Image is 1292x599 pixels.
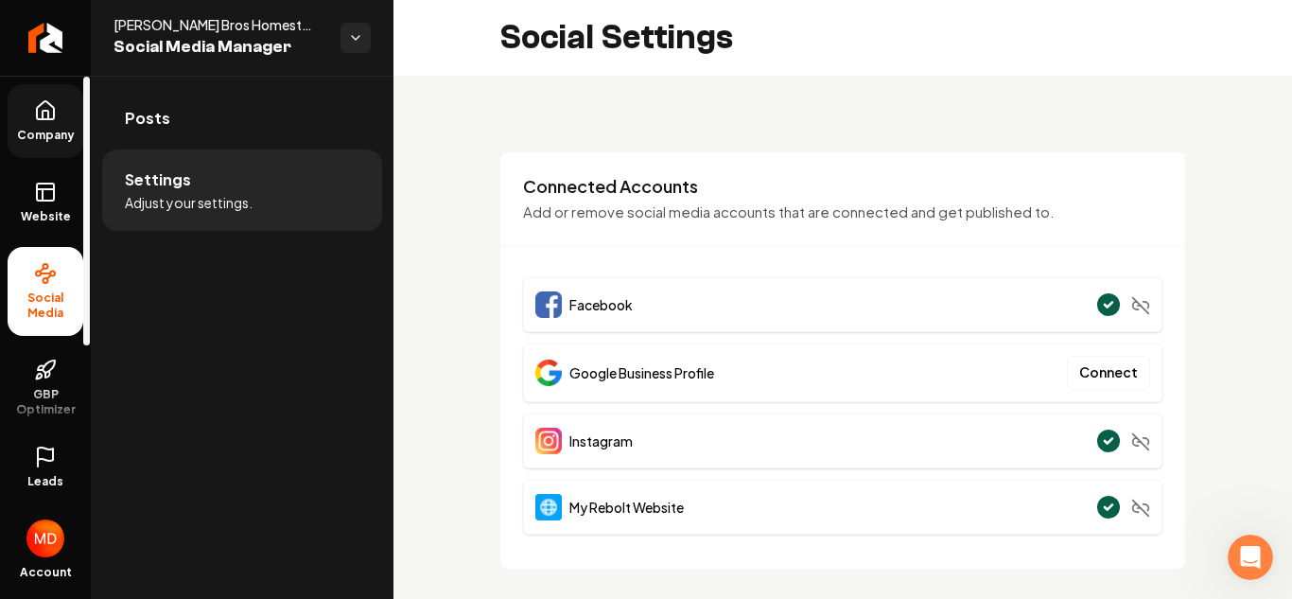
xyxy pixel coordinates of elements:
img: Matthew Duffy [26,520,64,557]
img: Instagram [535,428,562,454]
a: Posts [102,88,382,149]
img: Rebolt Logo [28,23,63,53]
span: Account [20,565,72,580]
img: Website [535,494,562,520]
a: Leads [8,431,83,504]
span: Company [9,128,82,143]
span: Instagram [569,432,633,450]
iframe: Intercom live chat [1228,535,1273,580]
h2: Social Settings [499,19,733,57]
span: Leads [27,474,63,489]
button: Open user button [26,512,64,557]
span: Settings [125,168,191,191]
span: [PERSON_NAME] Bros Homesteading [113,15,325,34]
span: Social Media [8,291,83,321]
p: Add or remove social media accounts that are connected and get published to. [523,202,1162,223]
span: Website [13,209,79,224]
span: Social Media Manager [113,34,325,61]
span: Adjust your settings. [125,193,253,212]
span: Google Business Profile [569,363,714,382]
img: Facebook [535,291,562,318]
a: Website [8,166,83,239]
span: My Rebolt Website [569,498,684,517]
a: GBP Optimizer [8,344,83,432]
img: Google [535,360,562,386]
button: Connect [1067,356,1150,390]
span: Facebook [569,295,633,314]
h3: Connected Accounts [523,175,1162,198]
span: Posts [125,107,170,130]
a: Company [8,84,83,158]
span: GBP Optimizer [8,387,83,417]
